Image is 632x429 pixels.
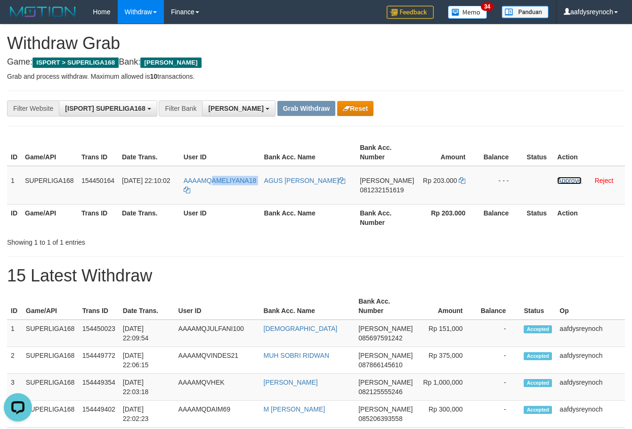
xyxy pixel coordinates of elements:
[159,100,202,116] div: Filter Bank
[7,100,59,116] div: Filter Website
[416,374,477,401] td: Rp 1,000,000
[7,58,625,67] h4: Game: Bank:
[7,139,21,166] th: ID
[477,320,520,347] td: -
[355,293,416,320] th: Bank Acc. Number
[7,72,625,81] p: Grab and process withdraw. Maximum allowed is transactions.
[387,6,434,19] img: Feedback.jpg
[7,347,22,374] td: 2
[7,374,22,401] td: 3
[358,325,413,332] span: [PERSON_NAME]
[477,347,520,374] td: -
[21,139,78,166] th: Game/API
[337,101,373,116] button: Reset
[477,401,520,428] td: -
[79,320,119,347] td: 154450023
[360,177,414,184] span: [PERSON_NAME]
[260,293,355,320] th: Bank Acc. Name
[524,352,552,360] span: Accepted
[423,177,457,184] span: Rp 203.000
[184,177,257,184] span: AAAAMQAMELIYANA18
[119,293,175,320] th: Date Trans.
[21,166,78,205] td: SUPERLIGA168
[175,293,260,320] th: User ID
[118,204,180,231] th: Date Trans.
[358,379,413,386] span: [PERSON_NAME]
[59,100,157,116] button: [ISPORT] SUPERLIGA168
[477,293,520,320] th: Balance
[7,166,21,205] td: 1
[264,177,346,184] a: AGUS [PERSON_NAME]
[556,401,625,428] td: aafdysreynoch
[7,293,22,320] th: ID
[358,334,402,342] span: Copy 085697591242 to clipboard
[79,401,119,428] td: 154449402
[553,204,625,231] th: Action
[7,204,21,231] th: ID
[260,139,357,166] th: Bank Acc. Name
[277,101,335,116] button: Grab Withdraw
[7,5,79,19] img: MOTION_logo.png
[22,347,79,374] td: SUPERLIGA168
[502,6,549,18] img: panduan.png
[358,405,413,413] span: [PERSON_NAME]
[150,73,157,80] strong: 10
[358,361,402,369] span: Copy 087866145610 to clipboard
[79,374,119,401] td: 154449354
[180,204,260,231] th: User ID
[119,320,175,347] td: [DATE] 22:09:54
[520,293,556,320] th: Status
[119,401,175,428] td: [DATE] 22:02:23
[356,139,418,166] th: Bank Acc. Number
[78,204,118,231] th: Trans ID
[119,347,175,374] td: [DATE] 22:06:15
[416,293,477,320] th: Amount
[416,401,477,428] td: Rp 300,000
[416,347,477,374] td: Rp 375,000
[524,325,552,333] span: Accepted
[556,374,625,401] td: aafdysreynoch
[418,139,479,166] th: Amount
[7,34,625,53] h1: Withdraw Grab
[264,405,325,413] a: M [PERSON_NAME]
[356,204,418,231] th: Bank Acc. Number
[479,166,523,205] td: - - -
[79,347,119,374] td: 154449772
[556,320,625,347] td: aafdysreynoch
[523,139,553,166] th: Status
[21,204,78,231] th: Game/API
[32,58,119,68] span: ISPORT > SUPERLIGA168
[481,2,494,11] span: 34
[477,374,520,401] td: -
[175,347,260,374] td: AAAAMQVINDES21
[595,177,614,184] a: Reject
[260,204,357,231] th: Bank Acc. Name
[360,186,404,194] span: Copy 081232151619 to clipboard
[175,374,260,401] td: AAAAMQVHEK
[7,234,256,247] div: Showing 1 to 1 of 1 entries
[22,293,79,320] th: Game/API
[416,320,477,347] td: Rp 151,000
[184,177,257,194] a: AAAAMQAMELIYANA18
[202,100,275,116] button: [PERSON_NAME]
[122,177,170,184] span: [DATE] 22:10:02
[358,352,413,359] span: [PERSON_NAME]
[175,320,260,347] td: AAAAMQJULFANI100
[524,379,552,387] span: Accepted
[418,204,479,231] th: Rp 203.000
[4,4,32,32] button: Open LiveChat chat widget
[7,266,625,285] h1: 15 Latest Withdraw
[140,58,201,68] span: [PERSON_NAME]
[7,320,22,347] td: 1
[81,177,114,184] span: 154450164
[22,401,79,428] td: SUPERLIGA168
[78,139,118,166] th: Trans ID
[524,406,552,414] span: Accepted
[22,374,79,401] td: SUPERLIGA168
[358,388,402,396] span: Copy 082125555246 to clipboard
[523,204,553,231] th: Status
[264,352,329,359] a: MUH SOBRI RIDWAN
[448,6,487,19] img: Button%20Memo.svg
[358,415,402,422] span: Copy 085206393558 to clipboard
[175,401,260,428] td: AAAAMQDAIM69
